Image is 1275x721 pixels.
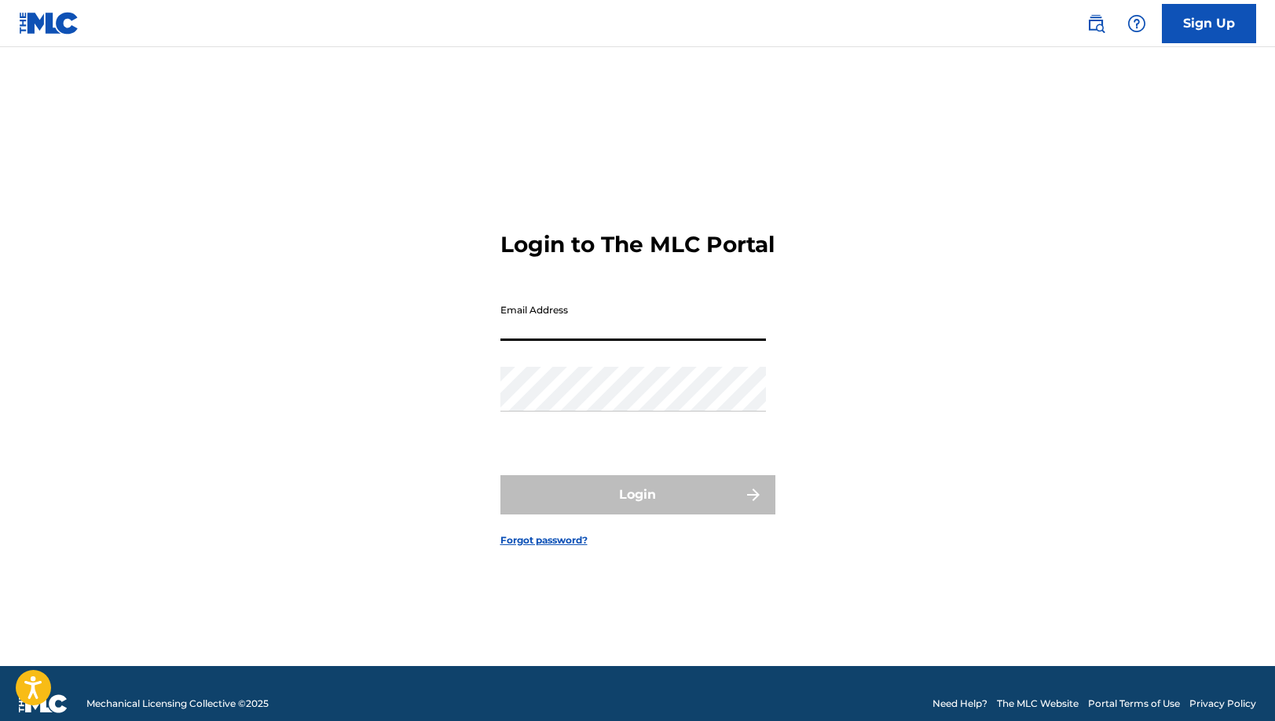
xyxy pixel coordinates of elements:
img: logo [19,694,68,713]
a: Need Help? [932,697,987,711]
a: Sign Up [1162,4,1256,43]
a: Public Search [1080,8,1112,39]
img: help [1127,14,1146,33]
span: Mechanical Licensing Collective © 2025 [86,697,269,711]
a: Forgot password? [500,533,588,547]
div: Help [1121,8,1152,39]
img: search [1086,14,1105,33]
img: MLC Logo [19,12,79,35]
iframe: Chat Widget [1196,646,1275,721]
a: Privacy Policy [1189,697,1256,711]
h3: Login to The MLC Portal [500,231,775,258]
a: Portal Terms of Use [1088,697,1180,711]
a: The MLC Website [997,697,1079,711]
